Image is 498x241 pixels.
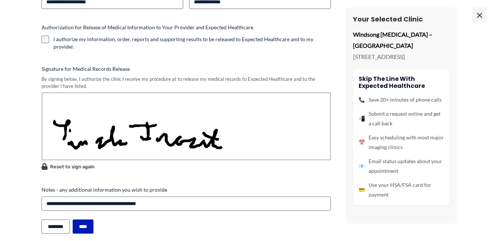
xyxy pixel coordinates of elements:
[472,7,487,22] span: ×
[42,186,331,194] label: Notes - any additional information you wish to provide
[353,29,449,51] p: Windsong [MEDICAL_DATA] – [GEOGRAPHIC_DATA]
[42,162,95,171] button: Reset to sign again
[53,36,331,50] label: I authorize my information, order, reports and supporting results to be released to Expected Heal...
[353,15,449,23] h3: Your Selected Clinic
[359,161,365,171] span: 📧
[359,185,365,195] span: 💳
[359,156,444,176] li: Email status updates about your appointment
[359,133,444,152] li: Easy scheduling with most major imaging clinics
[359,180,444,199] li: Use your HSA/FSA card for payment
[353,51,449,62] p: [STREET_ADDRESS]
[42,92,331,160] img: Signature Image
[359,138,365,147] span: 📅
[359,95,365,105] span: 📞
[42,24,253,31] legend: Authorization for Release of Medical Information to Your Provider and Expected Healthcare
[359,75,444,89] h4: Skip the line with Expected Healthcare
[42,65,331,73] label: Signature for Medical Records Release
[359,109,444,128] li: Submit a request online and get a call back
[359,95,444,105] li: Save 20+ minutes of phone calls
[359,114,365,123] span: 📲
[42,76,331,89] div: By signing below, I authorize the clinic I receive my procedure at to release my medical records ...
